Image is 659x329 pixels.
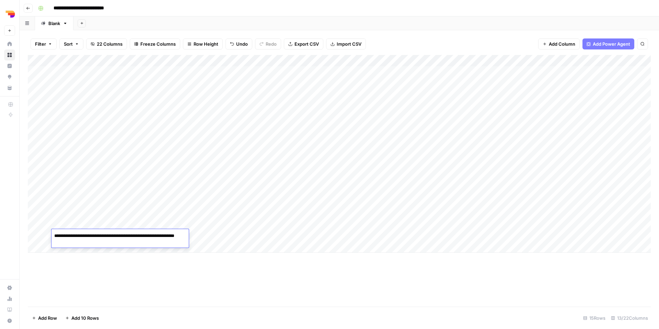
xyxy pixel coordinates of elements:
[64,41,73,47] span: Sort
[4,293,15,304] a: Usage
[549,41,575,47] span: Add Column
[4,38,15,49] a: Home
[4,5,15,23] button: Workspace: Depends
[38,315,57,321] span: Add Row
[48,20,60,27] div: Blank
[61,313,103,324] button: Add 10 Rows
[35,41,46,47] span: Filter
[608,313,651,324] div: 13/22 Columns
[326,38,366,49] button: Import CSV
[4,60,15,71] a: Insights
[582,38,634,49] button: Add Power Agent
[97,41,123,47] span: 22 Columns
[59,38,83,49] button: Sort
[140,41,176,47] span: Freeze Columns
[4,8,16,20] img: Depends Logo
[226,38,252,49] button: Undo
[28,313,61,324] button: Add Row
[130,38,180,49] button: Freeze Columns
[31,38,57,49] button: Filter
[4,304,15,315] a: Learning Hub
[294,41,319,47] span: Export CSV
[593,41,630,47] span: Add Power Agent
[266,41,277,47] span: Redo
[236,41,248,47] span: Undo
[35,16,73,30] a: Blank
[4,49,15,60] a: Browse
[4,315,15,326] button: Help + Support
[86,38,127,49] button: 22 Columns
[337,41,361,47] span: Import CSV
[538,38,580,49] button: Add Column
[183,38,223,49] button: Row Height
[580,313,608,324] div: 15 Rows
[255,38,281,49] button: Redo
[194,41,218,47] span: Row Height
[284,38,323,49] button: Export CSV
[4,282,15,293] a: Settings
[4,82,15,93] a: Your Data
[4,71,15,82] a: Opportunities
[71,315,99,321] span: Add 10 Rows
